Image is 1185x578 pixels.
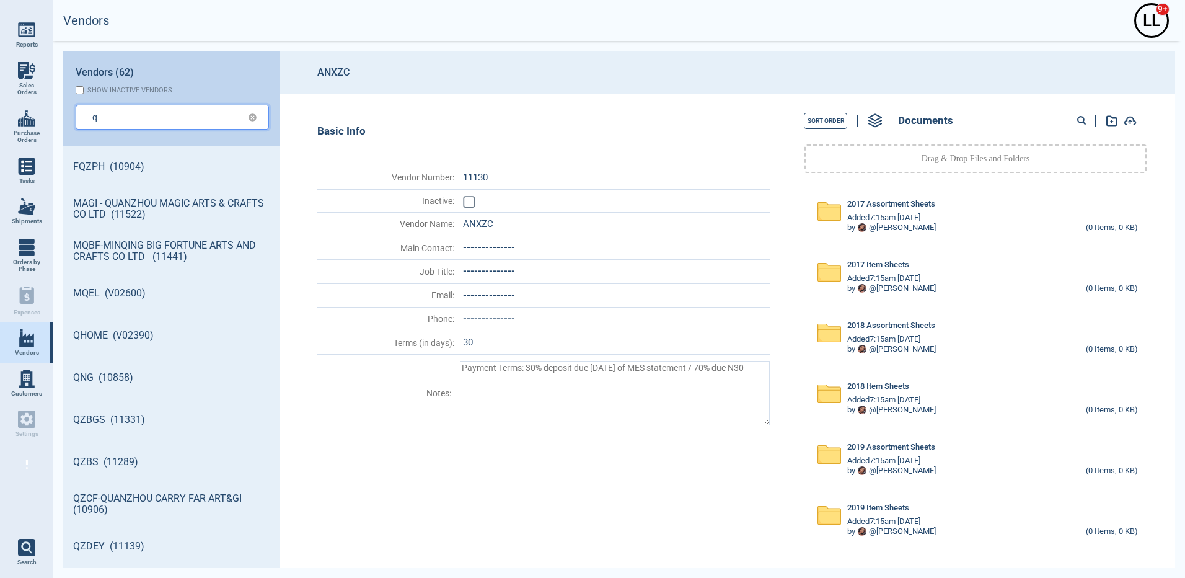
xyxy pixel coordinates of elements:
div: by @ [PERSON_NAME] [847,466,936,476]
span: Job Title : [319,267,454,277]
span: Terms (in days) : [319,338,454,348]
a: QZBS (11289) [63,441,280,483]
span: Vendors [15,349,39,357]
div: (0 Items, 0 KB) [1086,284,1138,294]
span: Reports [16,41,38,48]
span: Email : [319,290,454,300]
span: 2019 Assortment Sheets [847,443,935,452]
span: Documents [898,115,953,127]
div: (0 Items, 0 KB) [1086,527,1138,537]
a: MAGI - QUANZHOU MAGIC ARTS & CRAFTS CO LTD (11522) [63,188,280,230]
span: Main Contact : [319,243,454,253]
span: Tasks [19,177,35,185]
img: Avatar [858,223,866,232]
a: QZCF-QUANZHOU CARRY FAR ART&GI (10906) [63,483,280,525]
div: (0 Items, 0 KB) [1086,223,1138,233]
img: menu_icon [18,110,35,127]
span: 30 [463,337,473,348]
span: -------------- [463,242,515,253]
span: 2018 Assortment Sheets [847,321,935,331]
img: Avatar [858,406,866,414]
span: Added 7:15am [DATE] [847,274,920,283]
span: -------------- [463,290,515,301]
img: Avatar [858,527,866,536]
span: 11130 [463,172,488,183]
div: Show inactive vendors [87,86,172,94]
span: Inactive : [319,196,454,206]
textarea: Payment Terms: 30% deposit due [DATE] of MES statement / 70% due N30 [460,361,770,425]
span: Vendor Name : [319,219,454,229]
img: Avatar [858,284,866,293]
span: Shipments [12,218,42,225]
span: Phone : [319,314,454,324]
div: Basic Info [317,125,770,138]
span: Added 7:15am [DATE] [847,213,920,223]
span: 9+ [1156,3,1170,16]
span: Vendor Number : [319,172,454,182]
div: (0 Items, 0 KB) [1086,406,1138,416]
img: menu_icon [18,370,35,388]
span: 2017 Item Sheets [847,260,909,270]
span: -------------- [463,313,515,324]
span: 2017 Assortment Sheets [847,200,935,209]
div: by @ [PERSON_NAME] [847,284,936,293]
a: QHOME (V02390) [63,314,280,357]
span: Sales Orders [10,82,43,96]
a: QNG (10858) [63,357,280,399]
div: (0 Items, 0 KB) [1086,466,1138,476]
img: menu_icon [18,21,35,38]
img: menu_icon [18,329,35,347]
a: QZBGS (11331) [63,399,280,441]
img: Avatar [858,345,866,353]
span: Added 7:15am [DATE] [847,456,920,466]
img: add-document [1106,115,1117,127]
a: QZDEY (11139) [63,525,280,567]
span: Customers [11,390,42,398]
a: FQZPH (10904) [63,146,280,188]
button: Sort Order [804,113,847,129]
img: menu_icon [18,198,35,215]
span: Notes : [319,388,451,398]
header: ANXZC [280,51,1175,94]
span: -------------- [463,265,515,277]
p: Drag & Drop Files and Folders [922,153,1030,165]
span: Added 7:15am [DATE] [847,396,920,405]
input: Search [92,108,233,126]
div: L L [1136,5,1167,36]
div: by @ [PERSON_NAME] [847,223,936,233]
div: grid [63,146,280,568]
img: menu_icon [18,239,35,256]
span: 2019 Item Sheets [847,504,909,513]
span: Vendors (62) [76,67,134,78]
img: add-document [1124,116,1137,126]
span: ANXZC [463,218,493,229]
img: menu_icon [18,62,35,79]
div: by @ [PERSON_NAME] [847,527,936,536]
div: by @ [PERSON_NAME] [847,345,936,354]
a: MQBF-MINQING BIG FORTUNE ARTS AND CRAFTS CO LTD (11441) [63,230,280,272]
span: 2018 Item Sheets [847,382,909,391]
span: Search [17,559,37,566]
div: (0 Items, 0 KB) [1086,345,1138,355]
img: menu_icon [18,158,35,175]
img: Avatar [858,466,866,475]
span: Added 7:15am [DATE] [847,335,920,344]
span: Orders by Phase [10,259,43,273]
div: by @ [PERSON_NAME] [847,406,936,415]
span: Purchase Orders [10,130,43,144]
span: Added 7:15am [DATE] [847,517,920,527]
a: MQEL (V02600) [63,272,280,314]
h2: Vendors [63,14,109,28]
